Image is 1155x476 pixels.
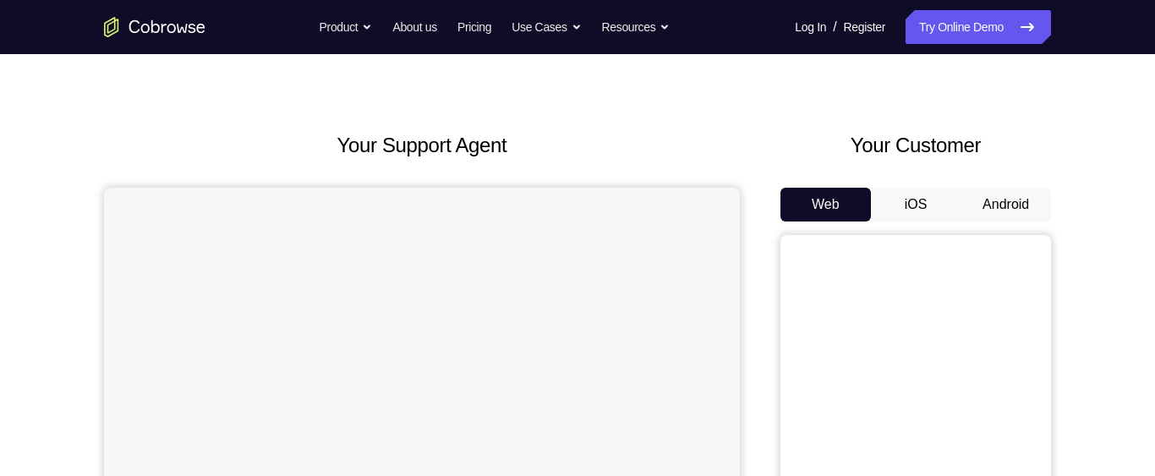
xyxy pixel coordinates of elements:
[457,10,491,44] a: Pricing
[104,130,740,161] h2: Your Support Agent
[512,10,581,44] button: Use Cases
[320,10,373,44] button: Product
[961,188,1051,222] button: Android
[392,10,436,44] a: About us
[602,10,671,44] button: Resources
[844,10,885,44] a: Register
[795,10,826,44] a: Log In
[780,130,1051,161] h2: Your Customer
[780,188,871,222] button: Web
[833,17,836,37] span: /
[906,10,1051,44] a: Try Online Demo
[871,188,961,222] button: iOS
[104,17,205,37] a: Go to the home page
